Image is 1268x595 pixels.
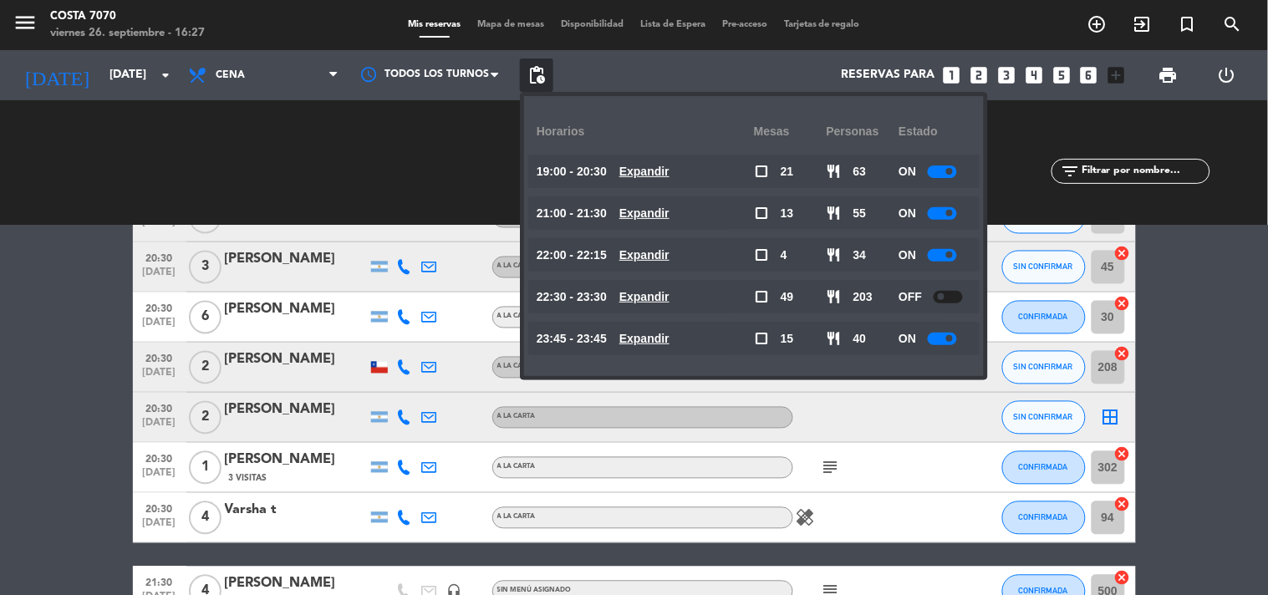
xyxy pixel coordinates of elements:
i: cancel [1114,570,1131,587]
span: [DATE] [139,368,181,387]
i: cancel [1114,496,1131,513]
span: check_box_outline_blank [754,164,769,179]
span: [DATE] [139,318,181,337]
span: 3 Visitas [229,472,267,486]
i: cancel [1114,246,1131,262]
span: 3 [189,251,222,284]
div: Mesas [754,109,827,155]
button: menu [13,10,38,41]
i: cancel [1114,296,1131,313]
i: looks_6 [1078,64,1100,86]
span: [DATE] [139,217,181,236]
div: [PERSON_NAME] [225,399,367,421]
i: power_settings_new [1216,65,1236,85]
button: SIN CONFIRMAR [1002,251,1086,284]
span: Disponibilidad [553,20,632,29]
span: ON [899,162,916,181]
span: 20:30 [139,449,181,468]
span: CONFIRMADA [1019,463,1068,472]
span: 203 [853,287,873,307]
span: A LA CARTA [497,414,536,420]
span: check_box_outline_blank [754,247,769,262]
span: ON [899,246,916,265]
u: Expandir [619,248,670,262]
div: LOG OUT [1198,50,1255,100]
span: 20:30 [139,298,181,318]
u: Expandir [619,206,670,220]
span: [DATE] [139,267,181,287]
i: add_box [1106,64,1128,86]
i: border_all [1101,408,1121,428]
span: OFF [899,287,922,307]
input: Filtrar por nombre... [1080,162,1209,181]
i: filter_list [1060,161,1080,181]
button: CONFIRMADA [1002,501,1086,535]
div: Estado [899,109,971,155]
button: SIN CONFIRMAR [1002,401,1086,435]
span: Mapa de mesas [469,20,553,29]
i: looks_4 [1023,64,1045,86]
i: menu [13,10,38,35]
span: Reservas para [841,69,934,82]
div: [PERSON_NAME] [225,299,367,321]
i: exit_to_app [1133,14,1153,34]
span: A LA CARTA [497,514,536,521]
i: subject [821,458,841,478]
span: 20:30 [139,348,181,368]
span: 1 [189,451,222,485]
span: CONFIRMADA [1019,513,1068,522]
span: [DATE] [139,518,181,537]
span: 6 [189,301,222,334]
button: SIN CONFIRMAR [1002,351,1086,384]
button: CONFIRMADA [1002,301,1086,334]
span: 20:30 [139,399,181,418]
span: 40 [853,329,867,348]
span: A LA CARTA [497,263,536,270]
span: 21:00 - 21:30 [537,204,607,223]
span: A LA CARTA [497,364,536,370]
span: [DATE] [139,468,181,487]
div: Varsha t [225,500,367,521]
span: CONFIRMADA [1019,313,1068,322]
span: restaurant [827,247,842,262]
div: [PERSON_NAME] [225,349,367,371]
i: add_circle_outline [1087,14,1108,34]
span: 49 [781,287,794,307]
span: 4 [781,246,787,265]
i: looks_one [940,64,962,86]
span: restaurant [827,164,842,179]
i: cancel [1114,346,1131,363]
span: check_box_outline_blank [754,331,769,346]
span: check_box_outline_blank [754,206,769,221]
u: Expandir [619,165,670,178]
span: restaurant [827,331,842,346]
span: Pre-acceso [714,20,776,29]
span: SIN CONFIRMAR [1014,262,1073,272]
span: print [1159,65,1179,85]
span: Cena [216,69,245,81]
span: 21:30 [139,572,181,592]
span: 55 [853,204,867,223]
i: healing [796,508,816,528]
span: check_box_outline_blank [754,289,769,304]
u: Expandir [619,332,670,345]
span: A LA CARTA [497,464,536,470]
div: [PERSON_NAME] [225,450,367,471]
span: Lista de Espera [632,20,714,29]
span: restaurant [827,289,842,304]
span: restaurant [827,206,842,221]
span: 15 [781,329,794,348]
i: looks_5 [1051,64,1072,86]
span: A LA CARTA [497,313,536,320]
span: 63 [853,162,867,181]
div: Horarios [537,109,754,155]
span: pending_actions [527,65,547,85]
span: SIN CONFIRMAR [1014,363,1073,372]
div: personas [827,109,899,155]
i: search [1223,14,1243,34]
span: 2 [189,351,222,384]
span: 4 [189,501,222,535]
div: Costa 7070 [50,8,205,25]
span: 22:00 - 22:15 [537,246,607,265]
button: CONFIRMADA [1002,451,1086,485]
